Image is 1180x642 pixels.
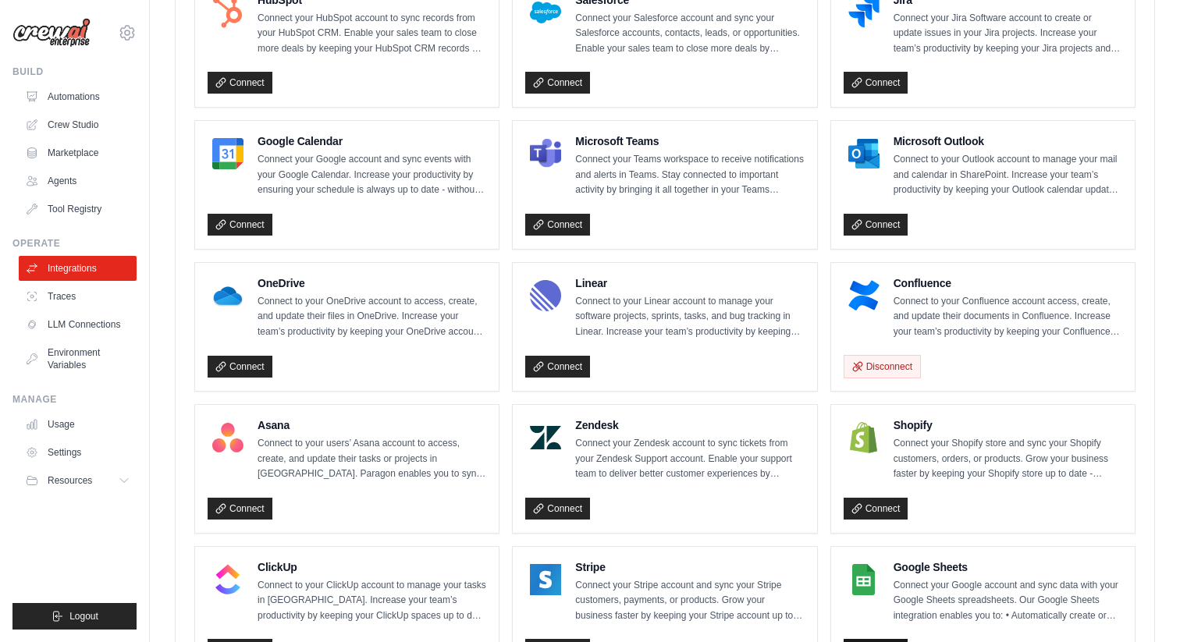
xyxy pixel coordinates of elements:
[530,422,561,453] img: Zendesk Logo
[894,152,1122,198] p: Connect to your Outlook account to manage your mail and calendar in SharePoint. Increase your tea...
[258,436,486,482] p: Connect to your users’ Asana account to access, create, and update their tasks or projects in [GE...
[19,468,137,493] button: Resources
[525,214,590,236] a: Connect
[525,72,590,94] a: Connect
[19,340,137,378] a: Environment Variables
[19,312,137,337] a: LLM Connections
[258,294,486,340] p: Connect to your OneDrive account to access, create, and update their files in OneDrive. Increase ...
[894,578,1122,624] p: Connect your Google account and sync data with your Google Sheets spreadsheets. Our Google Sheets...
[12,603,137,630] button: Logout
[894,294,1122,340] p: Connect to your Confluence account access, create, and update their documents in Confluence. Incr...
[575,11,804,57] p: Connect your Salesforce account and sync your Salesforce accounts, contacts, leads, or opportunit...
[19,112,137,137] a: Crew Studio
[844,498,908,520] a: Connect
[894,11,1122,57] p: Connect your Jira Software account to create or update issues in your Jira projects. Increase you...
[894,417,1122,433] h4: Shopify
[894,559,1122,575] h4: Google Sheets
[844,72,908,94] a: Connect
[575,275,804,291] h4: Linear
[212,280,243,311] img: OneDrive Logo
[12,66,137,78] div: Build
[258,152,486,198] p: Connect your Google account and sync events with your Google Calendar. Increase your productivity...
[258,275,486,291] h4: OneDrive
[848,422,880,453] img: Shopify Logo
[894,436,1122,482] p: Connect your Shopify store and sync your Shopify customers, orders, or products. Grow your busine...
[258,11,486,57] p: Connect your HubSpot account to sync records from your HubSpot CRM. Enable your sales team to clo...
[258,559,486,575] h4: ClickUp
[19,256,137,281] a: Integrations
[12,18,91,48] img: Logo
[575,152,804,198] p: Connect your Teams workspace to receive notifications and alerts in Teams. Stay connected to impo...
[212,564,243,595] img: ClickUp Logo
[530,280,561,311] img: Linear Logo
[525,498,590,520] a: Connect
[848,138,880,169] img: Microsoft Outlook Logo
[848,564,880,595] img: Google Sheets Logo
[19,440,137,465] a: Settings
[530,138,561,169] img: Microsoft Teams Logo
[212,422,243,453] img: Asana Logo
[19,168,137,193] a: Agents
[530,564,561,595] img: Stripe Logo
[48,474,92,487] span: Resources
[894,133,1122,149] h4: Microsoft Outlook
[208,72,272,94] a: Connect
[575,294,804,340] p: Connect to your Linear account to manage your software projects, sprints, tasks, and bug tracking...
[208,498,272,520] a: Connect
[844,214,908,236] a: Connect
[19,284,137,309] a: Traces
[69,610,98,622] span: Logout
[258,417,486,433] h4: Asana
[525,356,590,378] a: Connect
[894,275,1122,291] h4: Confluence
[258,578,486,624] p: Connect to your ClickUp account to manage your tasks in [GEOGRAPHIC_DATA]. Increase your team’s p...
[575,417,804,433] h4: Zendesk
[258,133,486,149] h4: Google Calendar
[575,559,804,575] h4: Stripe
[575,436,804,482] p: Connect your Zendesk account to sync tickets from your Zendesk Support account. Enable your suppo...
[848,280,880,311] img: Confluence Logo
[575,578,804,624] p: Connect your Stripe account and sync your Stripe customers, payments, or products. Grow your busi...
[208,214,272,236] a: Connect
[212,138,243,169] img: Google Calendar Logo
[12,237,137,250] div: Operate
[19,197,137,222] a: Tool Registry
[844,355,921,378] button: Disconnect
[575,133,804,149] h4: Microsoft Teams
[208,356,272,378] a: Connect
[19,412,137,437] a: Usage
[12,393,137,406] div: Manage
[19,140,137,165] a: Marketplace
[19,84,137,109] a: Automations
